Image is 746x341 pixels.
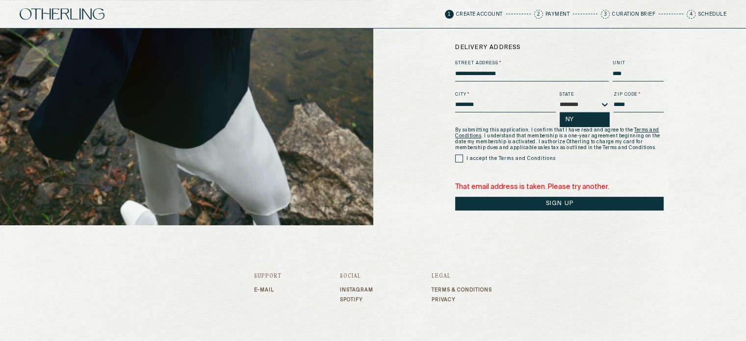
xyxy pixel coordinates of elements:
span: That email address is taken. Please try another. [455,182,664,192]
img: logo [20,8,104,20]
h3: Social [340,273,373,279]
a: Instagram [340,287,373,293]
p: Curation Brief [612,12,655,17]
a: Terms & Conditions [432,287,492,293]
p: Create Account [456,12,503,17]
a: Spotify [340,297,373,303]
label: I accept the Terms and Conditions [466,155,556,162]
h3: Legal [432,273,492,279]
label: Unit [613,60,664,67]
h3: Support [254,273,282,279]
label: Street Address [455,60,609,67]
label: Zip Code [614,91,664,98]
label: State [560,91,610,98]
a: E-mail [254,287,282,293]
a: Privacy [432,297,492,303]
label: City [455,91,556,98]
span: 1 [445,10,454,19]
span: 4 [687,10,695,19]
input: state-dropdown [560,101,589,108]
a: Terms and Conditions [455,128,659,138]
span: 3 [601,10,610,19]
p: Schedule [698,12,726,17]
button: Sign Up [455,197,664,210]
label: Delivery Address [455,43,664,52]
p: Payment [545,12,570,17]
span: 2 [534,10,543,19]
p: By submitting this application, I confirm that I have read and agree to the . I understand that m... [455,127,664,151]
div: NY [566,116,604,123]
